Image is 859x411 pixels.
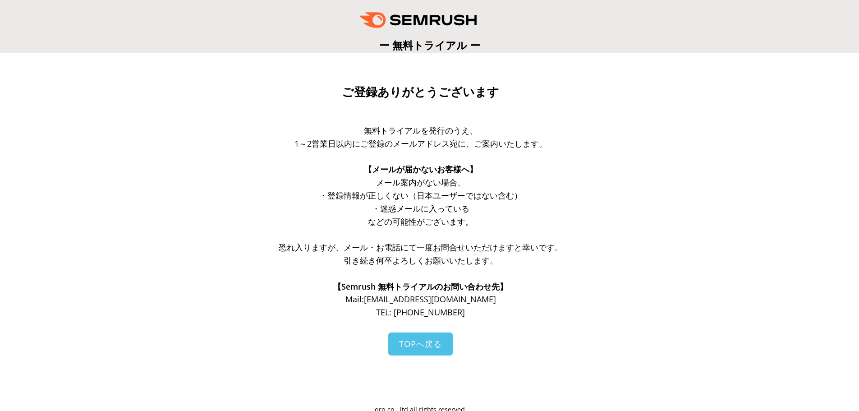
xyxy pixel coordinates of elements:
span: ー 無料トライアル ー [379,38,480,52]
span: TEL: [PHONE_NUMBER] [376,307,465,318]
span: などの可能性がございます。 [368,216,473,227]
span: メール案内がない場合、 [376,177,465,188]
span: 【メールが届かないお客様へ】 [364,164,478,175]
span: 恐れ入りますが、メール・お電話にて一度お問合せいただけますと幸いです。 [279,242,563,253]
span: ご登録ありがとうございます [342,85,499,99]
span: ・迷惑メールに入っている [372,203,469,214]
span: 無料トライアルを発行のうえ、 [364,125,478,136]
span: 【Semrush 無料トライアルのお問い合わせ先】 [333,281,508,292]
span: Mail: [EMAIL_ADDRESS][DOMAIN_NAME] [345,294,496,305]
span: 1～2営業日以内にご登録のメールアドレス宛に、ご案内いたします。 [294,138,547,149]
span: 引き続き何卒よろしくお願いいたします。 [344,255,498,266]
a: TOPへ戻る [388,332,453,356]
span: ・登録情報が正しくない（日本ユーザーではない含む） [319,190,522,201]
span: TOPへ戻る [399,338,442,349]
